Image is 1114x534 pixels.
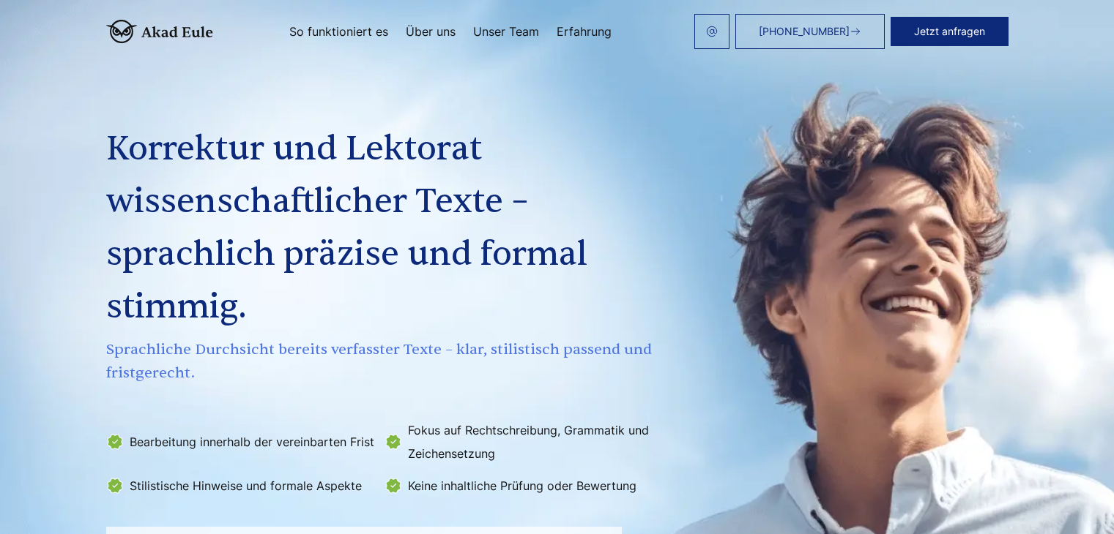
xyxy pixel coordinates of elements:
[473,26,539,37] a: Unser Team
[759,26,850,37] span: [PHONE_NUMBER]
[106,338,657,385] span: Sprachliche Durchsicht bereits verfasster Texte – klar, stilistisch passend und fristgerecht.
[106,123,657,334] h1: Korrektur und Lektorat wissenschaftlicher Texte – sprachlich präzise und formal stimmig.
[735,14,885,49] a: [PHONE_NUMBER]
[406,26,456,37] a: Über uns
[385,418,654,465] li: Fokus auf Rechtschreibung, Grammatik und Zeichensetzung
[106,20,213,43] img: logo
[557,26,612,37] a: Erfahrung
[706,26,718,37] img: email
[385,474,654,497] li: Keine inhaltliche Prüfung oder Bewertung
[106,418,376,465] li: Bearbeitung innerhalb der vereinbarten Frist
[106,474,376,497] li: Stilistische Hinweise und formale Aspekte
[289,26,388,37] a: So funktioniert es
[891,17,1009,46] button: Jetzt anfragen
